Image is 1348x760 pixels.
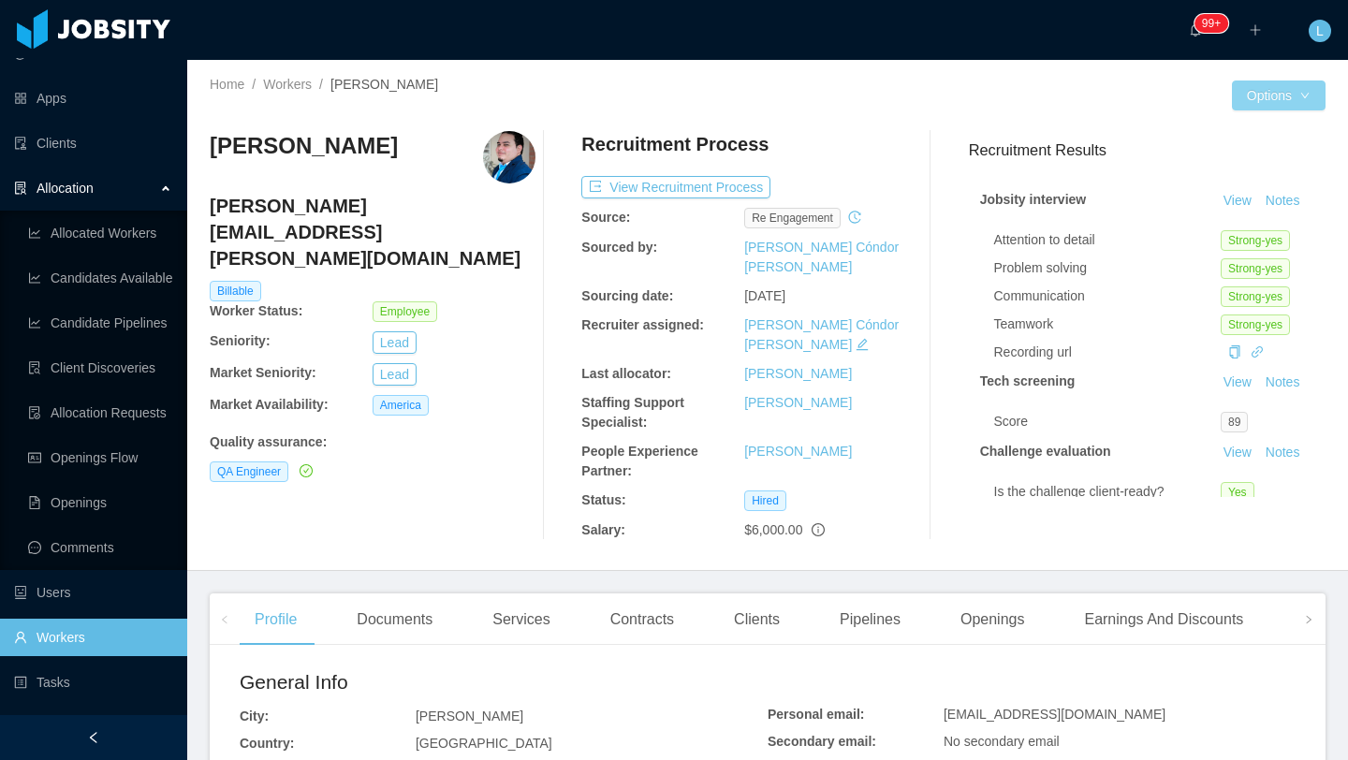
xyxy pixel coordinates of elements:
b: Sourced by: [581,240,657,255]
a: icon: userWorkers [14,619,172,656]
div: Earnings And Discounts [1069,593,1258,646]
span: / [319,77,323,92]
span: Strong-yes [1221,230,1290,251]
div: Communication [994,286,1222,306]
span: L [1316,20,1324,42]
div: Copy [1228,343,1241,362]
a: [PERSON_NAME] [744,444,852,459]
i: icon: copy [1228,345,1241,358]
span: info-circle [812,523,825,536]
div: Pipelines [825,593,916,646]
a: icon: robotUsers [14,574,172,611]
div: Is the challenge client-ready? [994,482,1222,502]
span: Yes [1221,482,1254,503]
b: Market Seniority: [210,365,316,380]
button: icon: exportView Recruitment Process [581,176,770,198]
a: icon: idcardOpenings Flow [28,439,172,476]
span: 89 [1221,412,1248,432]
div: Documents [342,593,447,646]
b: Recruiter assigned: [581,317,704,332]
span: Strong-yes [1221,258,1290,279]
a: [PERSON_NAME] [744,395,852,410]
button: Lead [373,331,417,354]
span: [DATE] [744,288,785,303]
a: View [1217,374,1258,389]
i: icon: right [1304,615,1313,624]
a: View [1217,445,1258,460]
i: icon: plus [1249,23,1262,37]
a: icon: file-doneAllocation Requests [28,394,172,431]
a: icon: link [1251,344,1264,359]
a: icon: file-textOpenings [28,484,172,521]
b: Country: [240,736,294,751]
b: Worker Status: [210,303,302,318]
a: icon: file-searchClient Discoveries [28,349,172,387]
a: icon: line-chartCandidate Pipelines [28,304,172,342]
a: icon: auditClients [14,124,172,162]
b: City: [240,709,269,723]
i: icon: bell [1189,23,1202,37]
a: icon: line-chartAllocated Workers [28,214,172,252]
span: / [252,77,256,92]
strong: Challenge evaluation [980,444,1111,459]
a: icon: check-circle [296,463,313,478]
span: No secondary email [944,734,1060,749]
div: Services [477,593,564,646]
a: Workers [263,77,312,92]
span: [PERSON_NAME] [330,77,438,92]
div: Teamwork [994,314,1222,334]
a: icon: exportView Recruitment Process [581,180,770,195]
div: Attention to detail [994,230,1222,250]
sup: 113 [1194,14,1228,33]
h2: General Info [240,667,768,697]
button: Notes [1258,442,1308,464]
b: Staffing Support Specialist: [581,395,684,430]
div: Contracts [595,593,689,646]
span: [GEOGRAPHIC_DATA] [416,736,552,751]
span: Strong-yes [1221,314,1290,335]
i: icon: solution [14,182,27,195]
h3: [PERSON_NAME] [210,131,398,161]
div: Clients [719,593,795,646]
h4: [PERSON_NAME][EMAIL_ADDRESS][PERSON_NAME][DOMAIN_NAME] [210,193,535,271]
a: icon: profileTasks [14,664,172,701]
b: Salary: [581,522,625,537]
div: Problem solving [994,258,1222,278]
b: Secondary email: [768,734,876,749]
i: icon: edit [856,338,869,351]
i: icon: history [848,211,861,224]
a: Home [210,77,244,92]
a: [PERSON_NAME] Cóndor [PERSON_NAME] [744,317,899,352]
a: [PERSON_NAME] Cóndor [PERSON_NAME] [744,240,899,274]
b: People Experience Partner: [581,444,698,478]
img: f5870ca0-aa86-11ea-8c1b-2b63f9d21e67_68800abdec313-400w.png [483,131,535,183]
div: Profile [240,593,312,646]
div: Openings [945,593,1040,646]
button: Notes [1258,372,1308,394]
a: icon: appstoreApps [14,80,172,117]
div: Recording url [994,343,1222,362]
b: Seniority: [210,333,271,348]
span: re engagement [744,208,841,228]
i: icon: check-circle [300,464,313,477]
span: Strong-yes [1221,286,1290,307]
h3: Recruitment Results [969,139,1326,162]
b: Quality assurance : [210,434,327,449]
div: Score [994,412,1222,431]
span: $6,000.00 [744,522,802,537]
b: Market Availability: [210,397,329,412]
strong: Jobsity interview [980,192,1087,207]
h4: Recruitment Process [581,131,769,157]
button: Optionsicon: down [1232,80,1326,110]
b: Last allocator: [581,366,671,381]
i: icon: link [1251,345,1264,358]
strong: Tech screening [980,373,1076,388]
span: Allocation [37,181,94,196]
b: Source: [581,210,630,225]
b: Sourcing date: [581,288,673,303]
b: Personal email: [768,707,865,722]
a: View [1217,193,1258,208]
i: icon: left [220,615,229,624]
span: [EMAIL_ADDRESS][DOMAIN_NAME] [944,707,1165,722]
span: America [373,395,429,416]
